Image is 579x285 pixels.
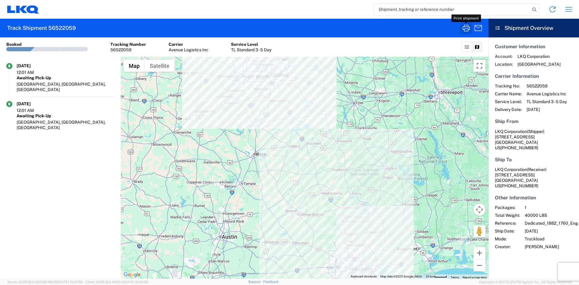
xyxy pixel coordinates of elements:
[6,42,22,47] div: Booked
[495,83,522,89] span: Tracking No:
[145,60,175,72] button: Show satellite imagery
[122,271,142,279] img: Google
[495,213,520,218] span: Total Weight:
[527,129,544,134] span: (Shipper)
[248,280,263,283] a: Support
[473,60,486,72] button: Toggle fullscreen view
[495,54,513,59] span: Account:
[58,280,83,284] span: [DATE] 10:22:58
[17,70,47,75] div: 12:01 AM
[527,91,567,97] span: Avenue Logistics Inc
[495,157,573,163] h5: Ship To
[489,19,579,37] header: Shipment Overview
[479,279,572,285] span: Copyright © [DATE]-[DATE] Agistix Inc., All Rights Reserved
[495,91,522,97] span: Carrier Name:
[501,145,538,150] span: [PHONE_NUMBER]
[122,271,142,279] a: Open this area in Google Maps (opens a new window)
[517,62,561,67] span: [GEOGRAPHIC_DATA]
[110,47,146,52] div: 56522059
[17,63,47,68] div: [DATE]
[231,47,271,52] div: TL Standard 3 - 5 Day
[495,129,573,150] address: [GEOGRAPHIC_DATA] US
[495,107,522,112] span: Delivery Date:
[495,129,527,134] span: LKQ Corporation
[374,4,530,15] input: Shipment, tracking or reference number
[231,42,271,47] div: Service Level
[473,247,486,259] button: Zoom in
[473,259,486,271] button: Zoom out
[495,44,573,49] h5: Customer Information
[17,101,47,106] div: [DATE]
[495,99,522,104] span: Service Level:
[473,225,486,237] button: Drag Pegman onto the map to open Street View
[517,54,561,59] span: LKQ Corporation
[426,275,434,278] span: 20 km
[110,42,146,47] div: Tracking Number
[124,60,145,72] button: Show street map
[527,99,567,104] span: TL Standard 3 - 5 Day
[85,280,148,284] span: Client: 2025.19.0-1f462a1
[495,62,513,67] span: Location:
[169,47,208,52] div: Avenue Logistics Inc
[17,75,114,81] div: Awaiting Pick-Up
[495,220,520,226] span: Reference:
[495,236,520,242] span: Mode:
[17,113,114,119] div: Awaiting Pick-Up
[495,205,520,210] span: Packages:
[495,244,520,249] span: Creator:
[17,81,114,92] div: [GEOGRAPHIC_DATA], [GEOGRAPHIC_DATA], [GEOGRAPHIC_DATA]
[17,119,114,130] div: [GEOGRAPHIC_DATA], [GEOGRAPHIC_DATA], [GEOGRAPHIC_DATA]
[495,228,520,234] span: Ship Date:
[7,24,76,32] h2: Track Shipment 56522059
[7,280,83,284] span: Server: 2025.19.0-b9208248b56
[495,73,573,79] h5: Carrier Information
[495,195,573,201] h5: Other Information
[495,135,535,139] span: [STREET_ADDRESS]
[380,275,422,278] span: Map data ©2025 Google, INEGI
[351,274,377,279] button: Keyboard shortcuts
[17,108,47,113] div: 12:01 AM
[473,204,486,216] button: Map camera controls
[424,274,449,279] button: Map Scale: 20 km per 38 pixels
[527,107,567,112] span: [DATE]
[501,183,538,188] span: [PHONE_NUMBER]
[124,280,148,284] span: [DATE] 10:06:59
[451,276,459,279] a: Terms
[169,42,208,47] div: Carrier
[527,167,546,172] span: (Receiver)
[495,167,573,188] address: [GEOGRAPHIC_DATA] US
[495,167,546,177] span: LKQ Corporation [STREET_ADDRESS]
[527,83,567,89] span: 56522059
[263,280,279,283] a: Feedback
[495,119,573,124] h5: Ship From
[463,276,487,279] a: Report a map error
